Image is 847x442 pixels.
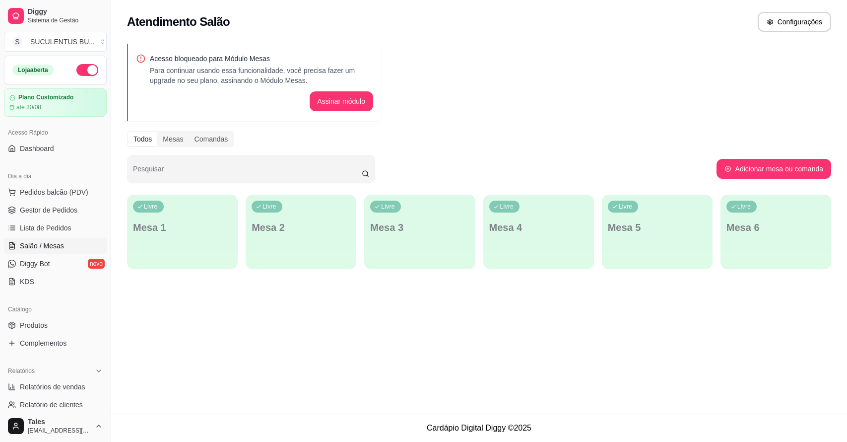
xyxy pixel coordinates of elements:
[4,32,107,52] button: Select a team
[4,88,107,117] a: Plano Customizadoaté 30/08
[20,400,83,410] span: Relatório de clientes
[20,144,54,153] span: Dashboard
[4,125,107,141] div: Acesso Rápido
[4,220,107,236] a: Lista de Pedidos
[262,203,276,211] p: Livre
[310,91,374,111] button: Assinar módulo
[20,382,85,392] span: Relatórios de vendas
[4,238,107,254] a: Salão / Mesas
[133,221,232,234] p: Mesa 1
[20,205,77,215] span: Gestor de Pedidos
[252,221,350,234] p: Mesa 2
[4,202,107,218] a: Gestor de Pedidos
[20,187,88,197] span: Pedidos balcão (PDV)
[737,203,751,211] p: Livre
[128,132,157,146] div: Todos
[20,223,71,233] span: Lista de Pedidos
[189,132,234,146] div: Comandas
[720,195,831,269] button: LivreMesa 6
[12,37,22,47] span: S
[717,159,831,179] button: Adicionar mesa ou comanda
[20,277,34,287] span: KDS
[150,54,373,64] p: Acesso bloqueado para Módulo Mesas
[483,195,594,269] button: LivreMesa 4
[157,132,189,146] div: Mesas
[500,203,514,211] p: Livre
[364,195,475,269] button: LivreMesa 3
[4,4,107,28] a: DiggySistema de Gestão
[150,66,373,85] p: Para continuar usando essa funcionalidade, você precisa fazer um upgrade no seu plano, assinando ...
[4,256,107,272] a: Diggy Botnovo
[20,241,64,251] span: Salão / Mesas
[381,203,395,211] p: Livre
[18,94,73,101] article: Plano Customizado
[246,195,356,269] button: LivreMesa 2
[144,203,158,211] p: Livre
[489,221,588,234] p: Mesa 4
[758,12,831,32] button: Configurações
[4,414,107,438] button: Tales[EMAIL_ADDRESS][DOMAIN_NAME]
[20,259,50,269] span: Diggy Bot
[28,7,103,16] span: Diggy
[4,184,107,200] button: Pedidos balcão (PDV)
[8,367,35,375] span: Relatórios
[28,418,91,427] span: Tales
[4,274,107,290] a: KDS
[133,168,362,178] input: Pesquisar
[20,338,66,348] span: Complementos
[4,168,107,184] div: Dia a dia
[370,221,469,234] p: Mesa 3
[619,203,633,211] p: Livre
[28,16,103,24] span: Sistema de Gestão
[4,141,107,156] a: Dashboard
[4,379,107,395] a: Relatórios de vendas
[16,103,41,111] article: até 30/08
[28,427,91,435] span: [EMAIL_ADDRESS][DOMAIN_NAME]
[602,195,713,269] button: LivreMesa 5
[4,397,107,413] a: Relatório de clientes
[726,221,825,234] p: Mesa 6
[127,195,238,269] button: LivreMesa 1
[30,37,95,47] div: SUCULENTUS BU ...
[4,317,107,333] a: Produtos
[4,301,107,317] div: Catálogo
[127,14,230,30] h2: Atendimento Salão
[111,414,847,442] footer: Cardápio Digital Diggy © 2025
[20,320,48,330] span: Produtos
[4,335,107,351] a: Complementos
[608,221,707,234] p: Mesa 5
[12,65,54,75] div: Loja aberta
[76,64,98,76] button: Alterar Status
